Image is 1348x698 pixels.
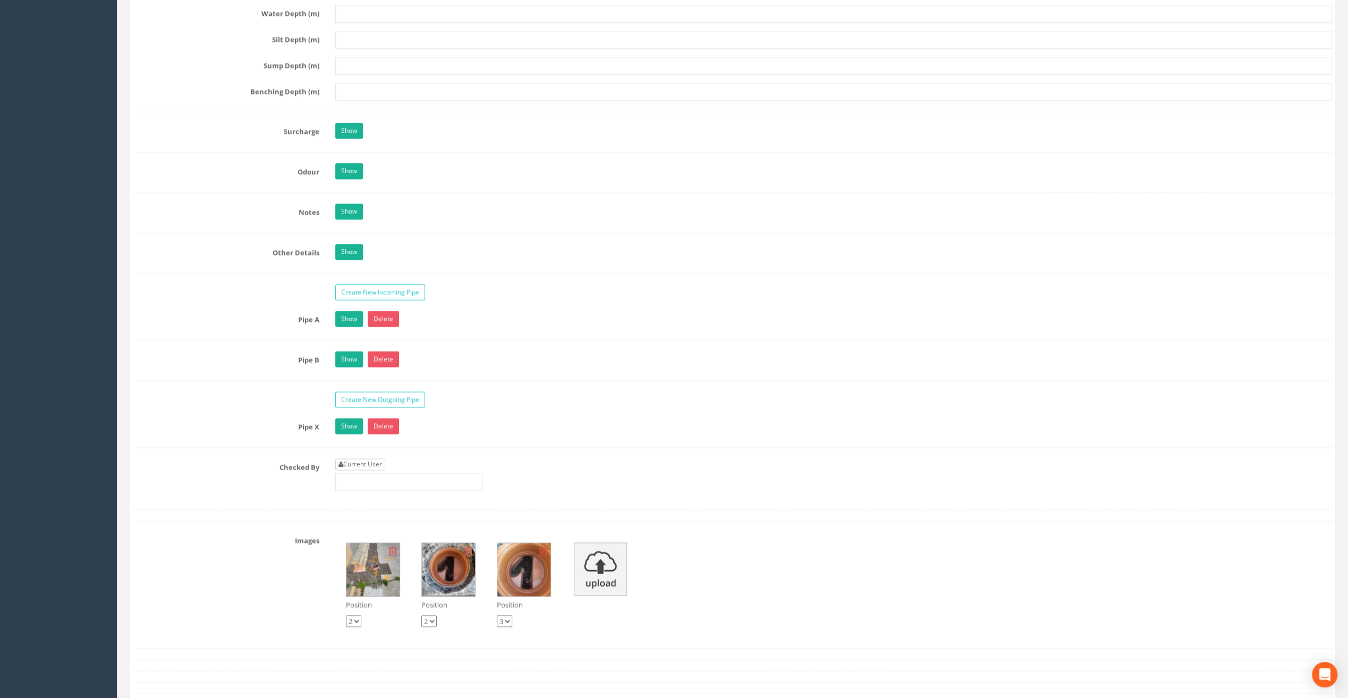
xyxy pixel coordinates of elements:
label: Odour [125,163,327,177]
a: Show [335,244,363,260]
label: Silt Depth (m) [125,31,327,45]
label: Benching Depth (m) [125,83,327,97]
p: Position [346,600,400,610]
label: Pipe B [125,351,327,365]
img: 5c757a30-5830-a126-4002-e0459d9ccc49_db04b615-26e6-db40-775c-7a598e64f023_thumb.jpg [346,543,400,596]
a: Show [335,418,363,434]
p: Position [421,600,476,610]
label: Images [125,532,327,546]
img: 5c757a30-5830-a126-4002-e0459d9ccc49_2b28362c-9757-923e-633c-b558a1f01d7b_thumb.jpg [497,543,550,596]
img: 5c757a30-5830-a126-4002-e0459d9ccc49_9e1a4202-6122-990f-5606-e0ef369c1800_thumb.jpg [422,543,475,596]
a: Show [335,351,363,367]
p: Position [497,600,551,610]
a: Create New Incoming Pipe [335,284,425,300]
label: Pipe A [125,311,327,325]
label: Pipe X [125,418,327,432]
a: Delete [368,418,399,434]
img: upload_icon.png [574,542,627,595]
label: Surcharge [125,123,327,137]
label: Sump Depth (m) [125,57,327,71]
a: Show [335,163,363,179]
div: Open Intercom Messenger [1312,662,1337,687]
a: Show [335,123,363,139]
label: Water Depth (m) [125,5,327,19]
a: Current User [335,458,385,470]
a: Delete [368,351,399,367]
a: Show [335,203,363,219]
a: Show [335,311,363,327]
a: Delete [368,311,399,327]
label: Notes [125,203,327,217]
a: Create New Outgoing Pipe [335,391,425,407]
label: Other Details [125,244,327,258]
label: Checked By [125,458,327,472]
